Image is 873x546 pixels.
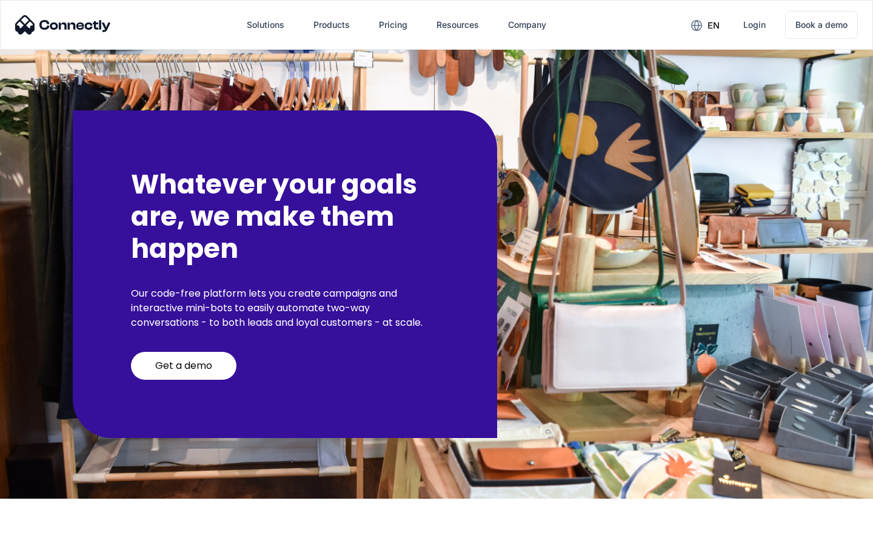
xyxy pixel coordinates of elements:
[155,360,212,372] div: Get a demo
[436,16,479,33] div: Resources
[131,169,439,265] h2: Whatever your goals are, we make them happen
[131,286,439,330] p: Our code-free platform lets you create campaigns and interactive mini-bots to easily automate two...
[304,10,360,39] div: Products
[379,16,407,33] div: Pricing
[131,352,236,380] a: Get a demo
[785,11,858,39] a: Book a demo
[369,10,417,39] a: Pricing
[15,15,111,35] img: Connectly Logo
[707,17,720,34] div: en
[24,525,73,542] ul: Language list
[743,16,766,33] div: Login
[734,10,775,39] a: Login
[427,10,489,39] div: Resources
[498,10,556,39] div: Company
[12,525,73,542] aside: Language selected: English
[508,16,546,33] div: Company
[237,10,294,39] div: Solutions
[313,16,350,33] div: Products
[681,16,729,34] div: en
[247,16,284,33] div: Solutions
